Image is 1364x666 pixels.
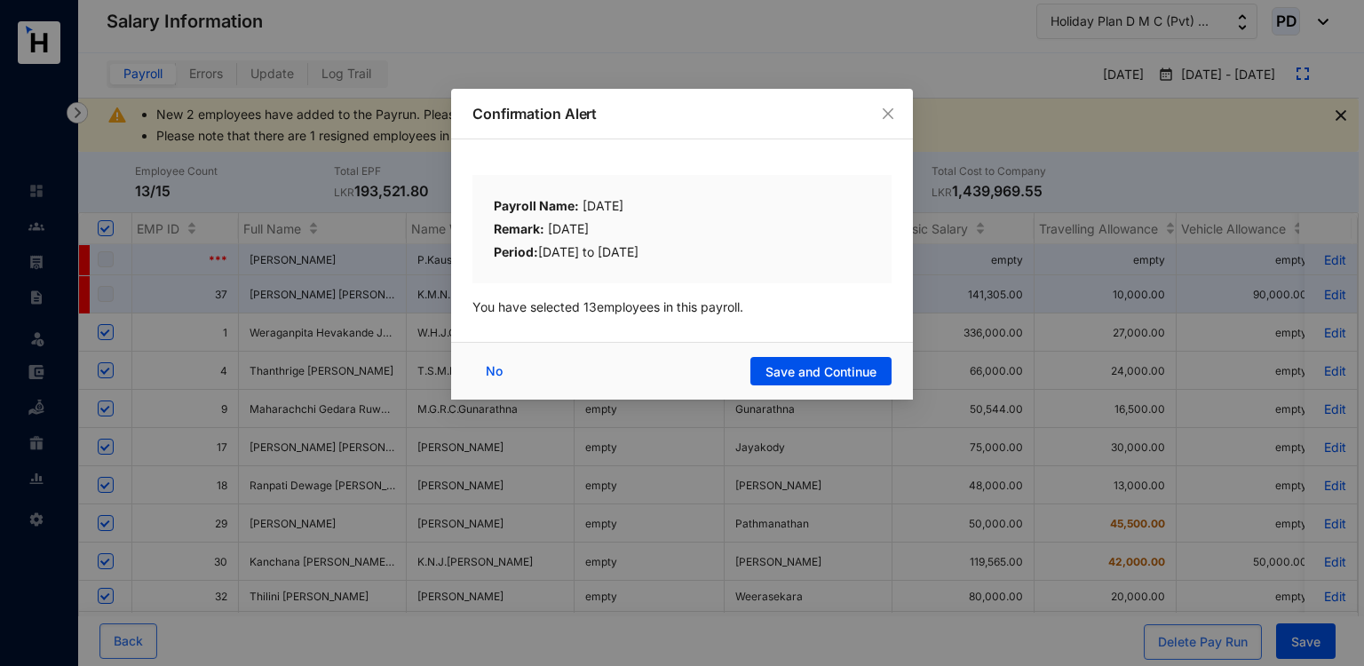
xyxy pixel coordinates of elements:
div: [DATE] [494,196,870,219]
span: close [881,107,895,121]
button: Save and Continue [750,357,892,385]
b: Payroll Name: [494,198,579,213]
div: [DATE] to [DATE] [494,242,870,262]
span: Save and Continue [765,363,876,381]
p: Confirmation Alert [472,103,892,124]
b: Period: [494,244,538,259]
div: [DATE] [494,219,870,242]
b: Remark: [494,221,544,236]
span: You have selected 13 employees in this payroll. [472,299,743,314]
button: No [472,357,520,385]
button: Close [878,104,898,123]
span: No [486,361,503,381]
